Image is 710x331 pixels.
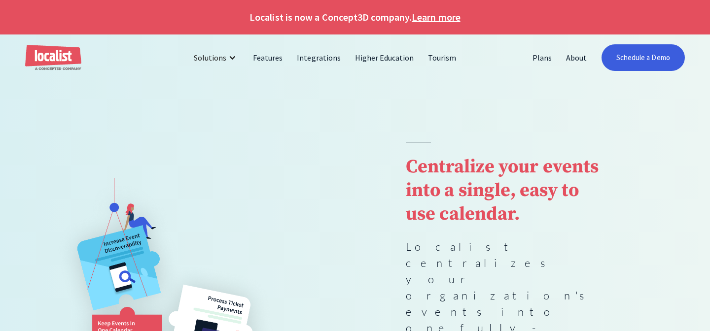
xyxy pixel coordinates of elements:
[602,44,685,71] a: Schedule a Demo
[421,46,463,69] a: Tourism
[25,45,81,71] a: home
[246,46,290,69] a: Features
[290,46,348,69] a: Integrations
[559,46,594,69] a: About
[526,46,559,69] a: Plans
[186,46,246,69] div: Solutions
[412,10,460,25] a: Learn more
[406,155,599,226] strong: Centralize your events into a single, easy to use calendar.
[348,46,422,69] a: Higher Education
[194,52,226,64] div: Solutions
